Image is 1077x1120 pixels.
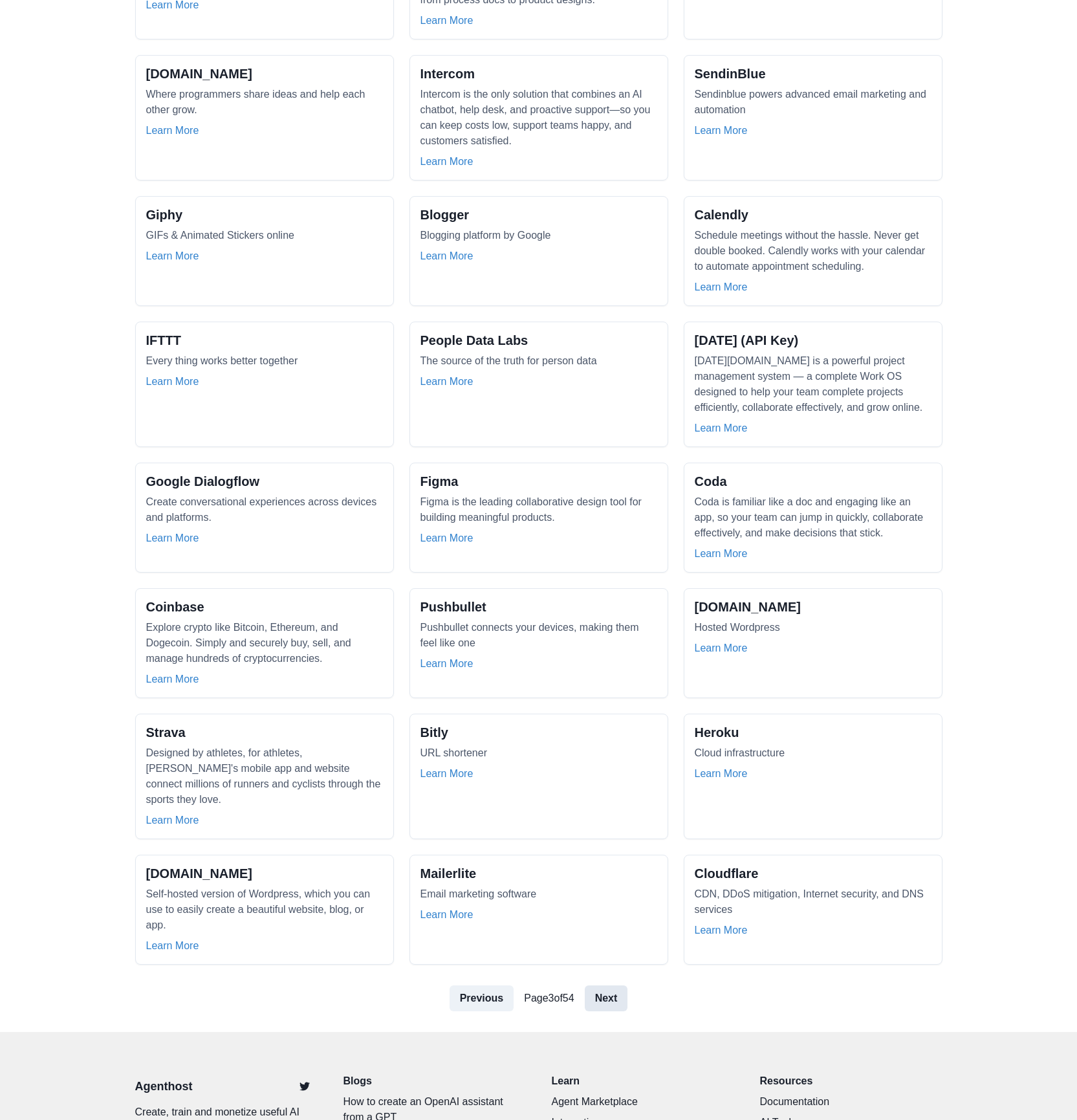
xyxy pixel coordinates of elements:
h2: [DATE] (API Key) [695,333,799,348]
a: Previous [450,985,514,1011]
img: tab_keywords_by_traffic_grey.svg [140,75,151,85]
a: Learn More [695,421,748,436]
a: Twitter [292,1073,318,1099]
a: Learn More [146,374,199,390]
h2: Cloudflare [695,866,759,881]
p: Every thing works better together [146,353,298,369]
div: Domínio [69,76,99,85]
a: Learn More [695,641,748,656]
a: Next [585,985,628,1011]
h2: Pushbullet [420,599,486,615]
h2: Heroku [695,725,739,740]
h2: Google Dialogflow [146,474,260,489]
h2: Figma [420,474,459,489]
h2: Blogger [420,207,470,223]
p: URL shortener [420,745,487,761]
a: Learn More [146,531,199,546]
a: Agent Marketplace [552,1094,734,1110]
a: Learn More [420,248,473,264]
a: Learn More [695,123,748,138]
h2: Intercom [420,66,475,82]
h2: IFTTT [146,333,181,348]
h2: Coda [695,474,727,489]
h2: Bitly [420,725,448,740]
p: Schedule meetings without the hassle. Never get double booked. Calendly works with your calendar ... [695,228,931,274]
h2: [DOMAIN_NAME] [146,66,252,82]
p: Where programmers share ideas and help each other grow. [146,87,383,118]
h2: [DOMAIN_NAME] [695,599,801,615]
img: logo_orange.svg [21,21,31,31]
p: Self-hosted version of Wordpress, which you can use to easily create a beautiful website, blog, o... [146,886,383,933]
p: The source of the truth for person data [420,353,597,369]
a: Learn More [146,123,199,138]
p: Coda is familiar like a doc and engaging like an app, so your team can jump in quickly, collabora... [695,494,931,541]
h2: Mailerlite [420,866,477,881]
h2: Coinbase [146,599,204,615]
a: Learn More [420,13,473,28]
p: Email marketing software [420,886,537,902]
img: tab_domain_overview_orange.svg [54,75,65,85]
p: Sendinblue powers advanced email marketing and automation [695,87,931,118]
a: Agenthost [135,1078,193,1095]
a: Learn More [695,923,748,938]
a: Learn More [695,766,748,782]
a: Learn More [420,907,473,923]
a: Learn More [420,154,473,170]
a: Documentation [760,1094,942,1110]
a: Learn More [146,248,199,264]
a: Learn More [146,813,199,828]
div: v 4.0.25 [36,21,63,31]
h2: Giphy [146,207,183,223]
h2: People Data Labs [420,333,528,348]
p: Cloud infrastructure [695,745,785,761]
p: CDN, DDoS mitigation, Internet security, and DNS services [695,886,931,917]
p: [DATE][DOMAIN_NAME] is a powerful project management system — a complete Work OS designed to help... [695,353,931,415]
img: website_grey.svg [21,34,31,44]
p: Intercom is the only solution that combines an AI chatbot, help desk, and proactive support—so yo... [420,87,657,149]
h2: Calendly [695,207,748,223]
a: Learn More [420,766,473,782]
a: Blogs [343,1073,526,1089]
p: Page 3 of 54 [524,991,574,1006]
p: Learn [552,1073,734,1089]
a: Learn More [146,938,199,954]
a: Learn More [420,531,473,546]
p: Blogging platform by Google [420,228,551,243]
p: Resources [760,1073,942,1089]
h2: Strava [146,725,186,740]
a: Learn More [695,546,748,562]
p: Explore crypto like Bitcoin, Ethereum, and Dogecoin. Simply and securely buy, sell, and manage hu... [146,620,383,666]
p: GIFs & Animated Stickers online [146,228,294,243]
div: [PERSON_NAME]: [URL] [34,34,135,44]
h2: [DOMAIN_NAME] [146,866,252,881]
p: Figma is the leading collaborative design tool for building meaningful products. [420,494,657,525]
p: Designed by athletes, for athletes, [PERSON_NAME]'s mobile app and website connect millions of ru... [146,745,383,807]
p: Hosted Wordpress [695,620,780,635]
a: Learn More [695,280,748,295]
h2: SendinBlue [695,66,766,82]
a: Learn More [420,656,473,672]
p: Create conversational experiences across devices and platforms. [146,494,383,525]
div: Palavras-chave [155,76,204,85]
a: Learn More [420,374,473,390]
p: Pushbullet connects your devices, making them feel like one [420,620,657,651]
a: Learn More [146,672,199,687]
